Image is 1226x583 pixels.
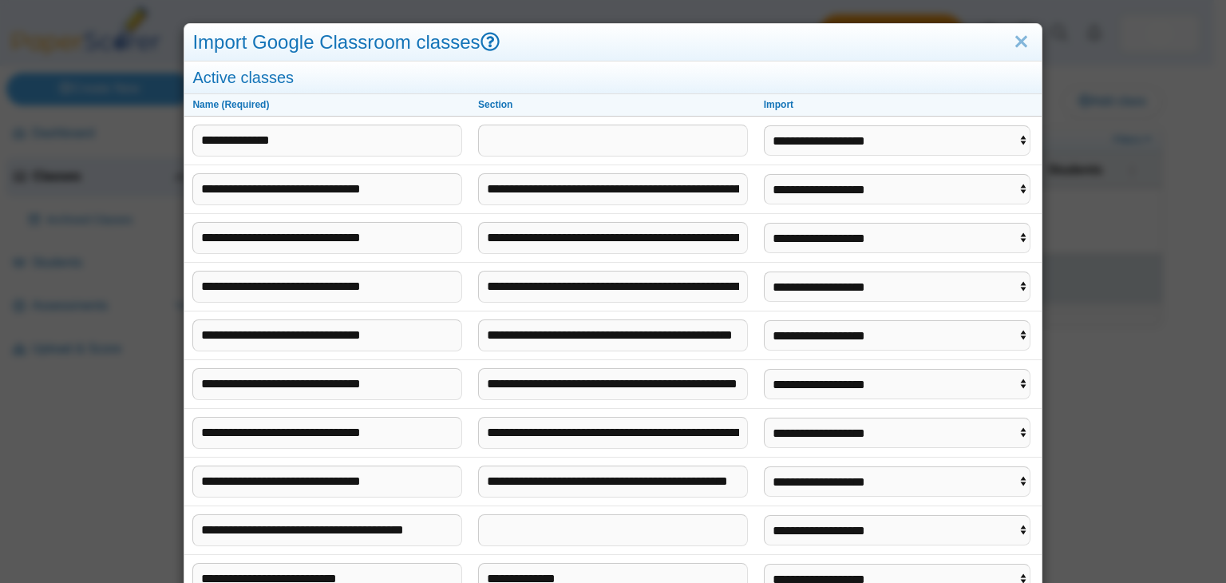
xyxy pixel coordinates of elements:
[184,61,1041,94] div: Active classes
[184,94,470,117] th: Name (Required)
[756,94,1042,117] th: Import
[184,24,1041,61] div: Import Google Classroom classes
[470,94,756,117] th: Section
[1009,29,1034,56] a: Close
